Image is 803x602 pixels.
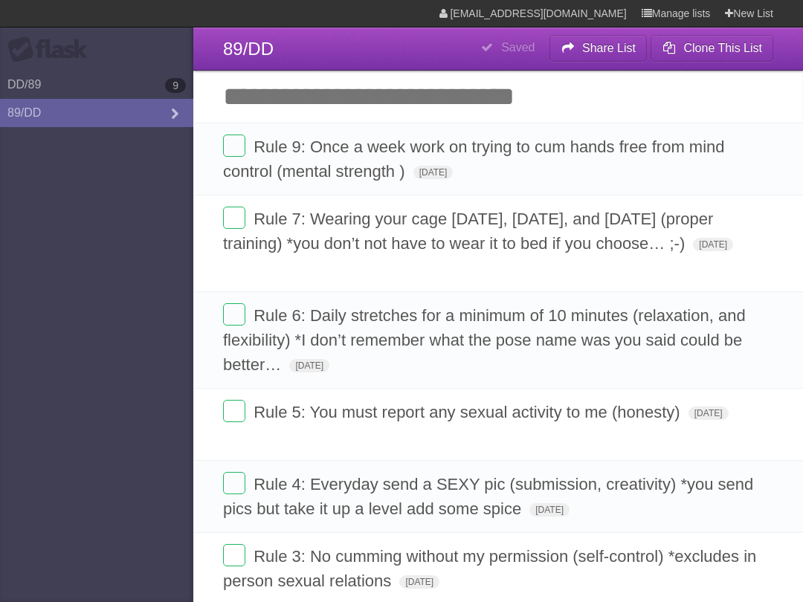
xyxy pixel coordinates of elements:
[223,306,746,374] span: Rule 6: Daily stretches for a minimum of 10 minutes (relaxation, and flexibility) *I don’t rememb...
[529,503,570,517] span: [DATE]
[651,35,773,62] button: Clone This List
[582,42,636,54] b: Share List
[683,42,762,54] b: Clone This List
[223,39,274,59] span: 89/DD
[549,35,648,62] button: Share List
[688,407,729,420] span: [DATE]
[399,575,439,589] span: [DATE]
[223,135,245,157] label: Done
[254,403,684,421] span: Rule 5: You must report any sexual activity to me (honesty)
[223,210,713,253] span: Rule 7: Wearing your cage [DATE], [DATE], and [DATE] (proper training) *you don’t not have to wea...
[7,36,97,63] div: Flask
[501,41,535,54] b: Saved
[693,238,733,251] span: [DATE]
[223,207,245,229] label: Done
[223,137,725,181] span: Rule 9: Once a week work on trying to cum hands free from mind control (mental strength )
[289,359,329,372] span: [DATE]
[223,472,245,494] label: Done
[223,544,245,566] label: Done
[413,166,454,179] span: [DATE]
[165,78,186,93] b: 9
[223,400,245,422] label: Done
[223,303,245,326] label: Done
[223,475,753,518] span: Rule 4: Everyday send a SEXY pic (submission, creativity) *you send pics but take it up a level a...
[223,547,756,590] span: Rule 3: No cumming without my permission (self-control) *excludes in person sexual relations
